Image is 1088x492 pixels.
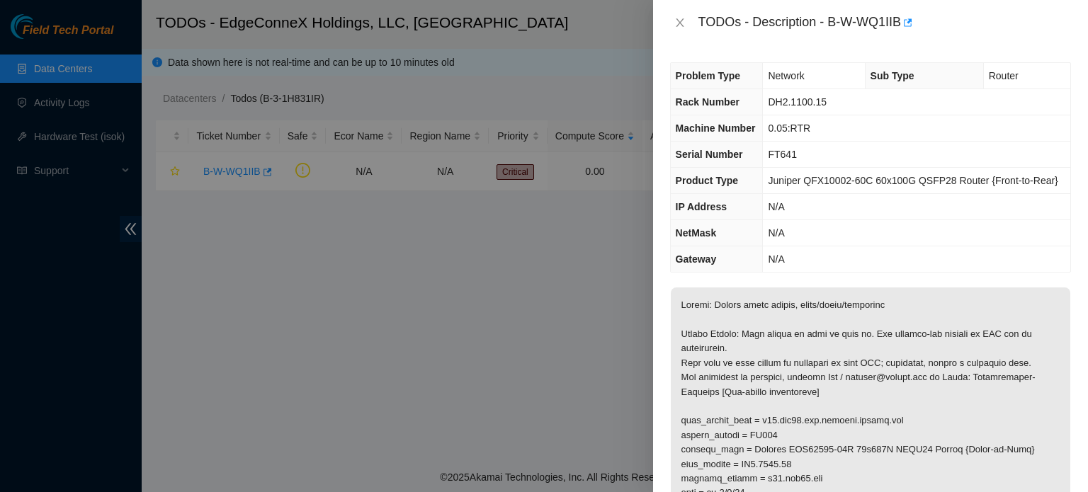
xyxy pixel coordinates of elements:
[768,70,804,81] span: Network
[768,96,827,108] span: DH2.1100.15
[676,227,717,239] span: NetMask
[676,96,739,108] span: Rack Number
[676,201,727,212] span: IP Address
[676,70,741,81] span: Problem Type
[768,149,796,160] span: FT641
[768,253,784,265] span: N/A
[698,11,1071,34] div: TODOs - Description - B-W-WQ1IIB
[676,149,743,160] span: Serial Number
[768,227,784,239] span: N/A
[670,16,690,30] button: Close
[676,253,717,265] span: Gateway
[674,17,686,28] span: close
[676,175,738,186] span: Product Type
[871,70,914,81] span: Sub Type
[768,201,784,212] span: N/A
[676,122,756,134] span: Machine Number
[768,122,810,134] span: 0.05:RTR
[989,70,1019,81] span: Router
[768,175,1058,186] span: Juniper QFX10002-60C 60x100G QSFP28 Router {Front-to-Rear}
